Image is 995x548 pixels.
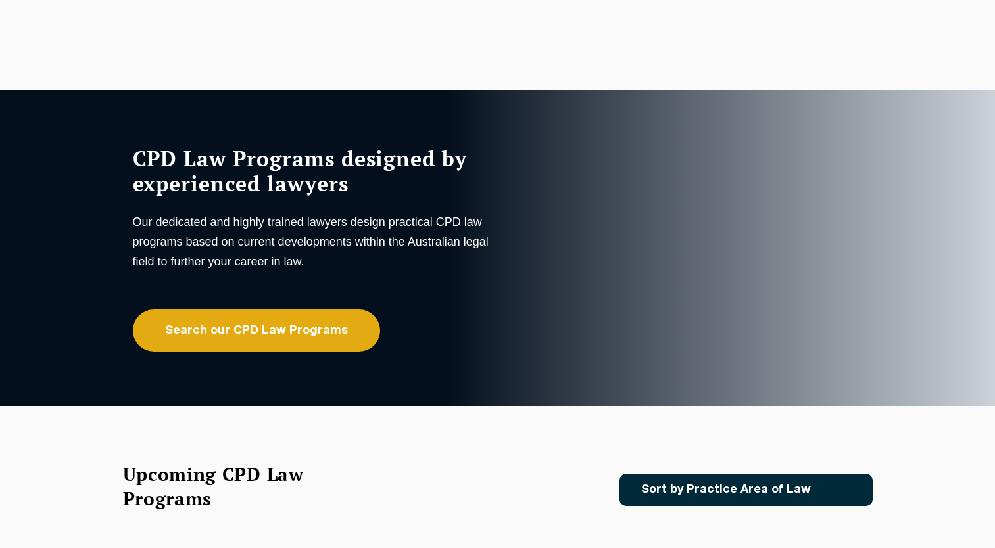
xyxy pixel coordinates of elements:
a: Search our CPD Law Programs [133,309,380,352]
img: Icon [832,484,847,495]
p: Our dedicated and highly trained lawyers design practical CPD law programs based on current devel... [133,212,495,271]
h2: Upcoming CPD Law Programs [123,462,337,511]
h1: CPD Law Programs designed by experienced lawyers [133,146,495,196]
a: Sort by Practice Area of Law [619,474,873,506]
